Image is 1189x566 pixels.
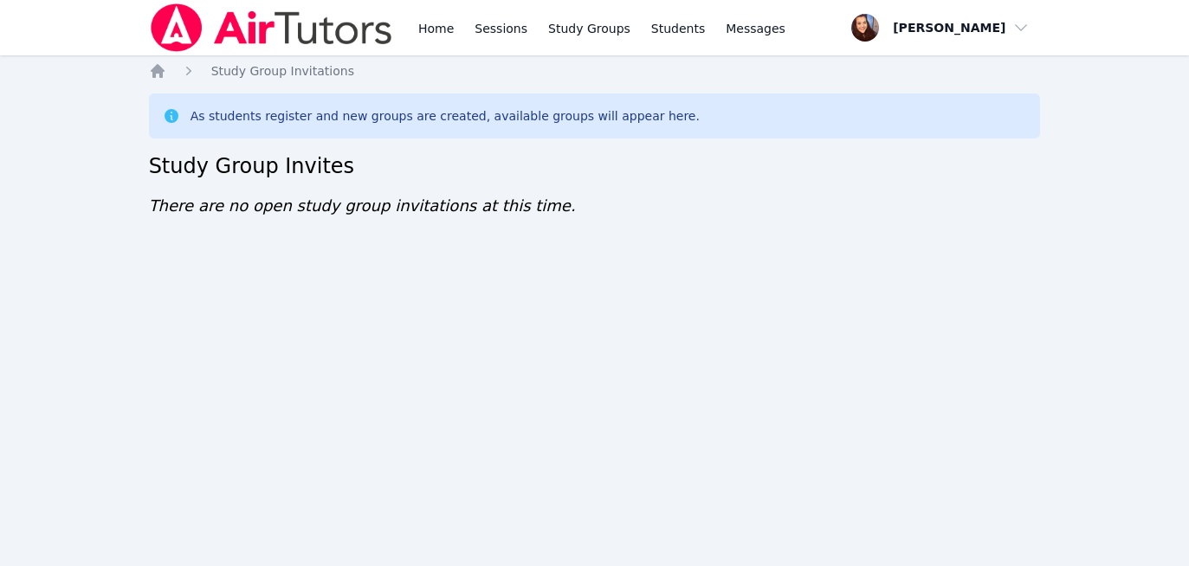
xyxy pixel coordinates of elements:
[149,196,576,215] span: There are no open study group invitations at this time.
[149,62,1041,80] nav: Breadcrumb
[149,3,394,52] img: Air Tutors
[726,20,785,37] span: Messages
[211,64,354,78] span: Study Group Invitations
[211,62,354,80] a: Study Group Invitations
[149,152,1041,180] h2: Study Group Invites
[191,107,700,125] div: As students register and new groups are created, available groups will appear here.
